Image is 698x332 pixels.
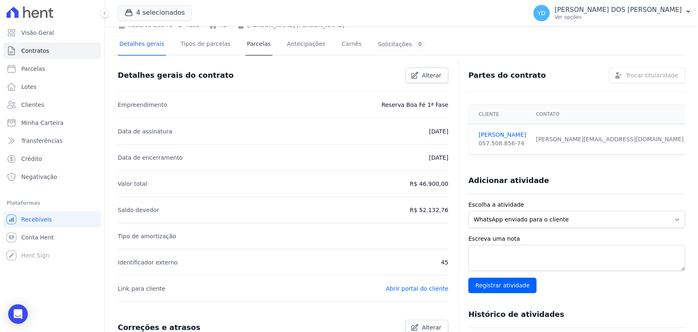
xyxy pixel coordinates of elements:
a: Minha Carteira [3,115,101,131]
a: Transferências [3,133,101,149]
a: Crédito [3,151,101,167]
p: Ver opções [554,14,682,20]
span: Alterar [422,71,442,79]
div: 0 [415,41,425,48]
button: YD [PERSON_NAME] DOS [PERSON_NAME] Ver opções [527,2,698,25]
p: Valor total [118,179,147,189]
span: Conta Hent [21,233,54,242]
div: 057.508.856-74 [478,139,526,148]
p: Empreendimento [118,100,167,110]
div: Open Intercom Messenger [8,304,28,324]
th: Contato [531,105,689,124]
button: 4 selecionados [118,5,192,20]
a: Negativação [3,169,101,185]
p: Data de assinatura [118,126,172,136]
span: Minha Carteira [21,119,63,127]
span: Lotes [21,83,37,91]
h3: Adicionar atividade [468,176,549,185]
span: Recebíveis [21,215,52,224]
a: Visão Geral [3,25,101,41]
span: Contratos [21,47,49,55]
span: Negativação [21,173,57,181]
h3: Detalhes gerais do contrato [118,70,233,80]
h3: Partes do contrato [468,70,546,80]
div: [PERSON_NAME][EMAIL_ADDRESS][DOMAIN_NAME] [536,135,684,144]
label: Escolha a atividade [468,201,685,209]
a: [PERSON_NAME] [478,131,526,139]
label: Escreva uma nota [468,235,685,243]
span: Alterar [422,323,442,332]
a: Contratos [3,43,101,59]
p: [DATE] [429,153,448,163]
p: [DATE] [429,126,448,136]
p: 45 [441,257,448,267]
span: YD [537,10,545,16]
div: Solicitações [378,41,425,48]
a: Detalhes gerais [118,34,166,56]
a: Conta Hent [3,229,101,246]
a: Parcelas [245,34,272,56]
p: [PERSON_NAME] DOS [PERSON_NAME] [554,6,682,14]
p: Tipo de amortização [118,231,176,241]
a: Carnês [340,34,363,56]
p: Link para cliente [118,284,165,294]
input: Registrar atividade [468,278,536,293]
span: Parcelas [21,65,45,73]
p: R$ 52.132,76 [410,205,448,215]
a: Recebíveis [3,211,101,228]
span: Clientes [21,101,44,109]
a: Lotes [3,79,101,95]
p: R$ 46.900,00 [410,179,448,189]
span: Crédito [21,155,42,163]
p: Saldo devedor [118,205,159,215]
a: Antecipações [285,34,327,56]
span: Visão Geral [21,29,54,37]
a: Abrir portal do cliente [386,285,448,292]
a: Clientes [3,97,101,113]
a: Tipos de parcelas [179,34,232,56]
span: Transferências [21,137,63,145]
p: Reserva Boa Fé 1ª Fase [382,100,448,110]
a: Alterar [405,68,449,83]
p: Identificador externo [118,257,177,267]
h3: Histórico de atividades [468,309,564,319]
p: Data de encerramento [118,153,183,163]
th: Cliente [469,105,531,124]
div: Plataformas [7,198,98,208]
a: Solicitações0 [376,34,426,56]
a: Parcelas [3,61,101,77]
